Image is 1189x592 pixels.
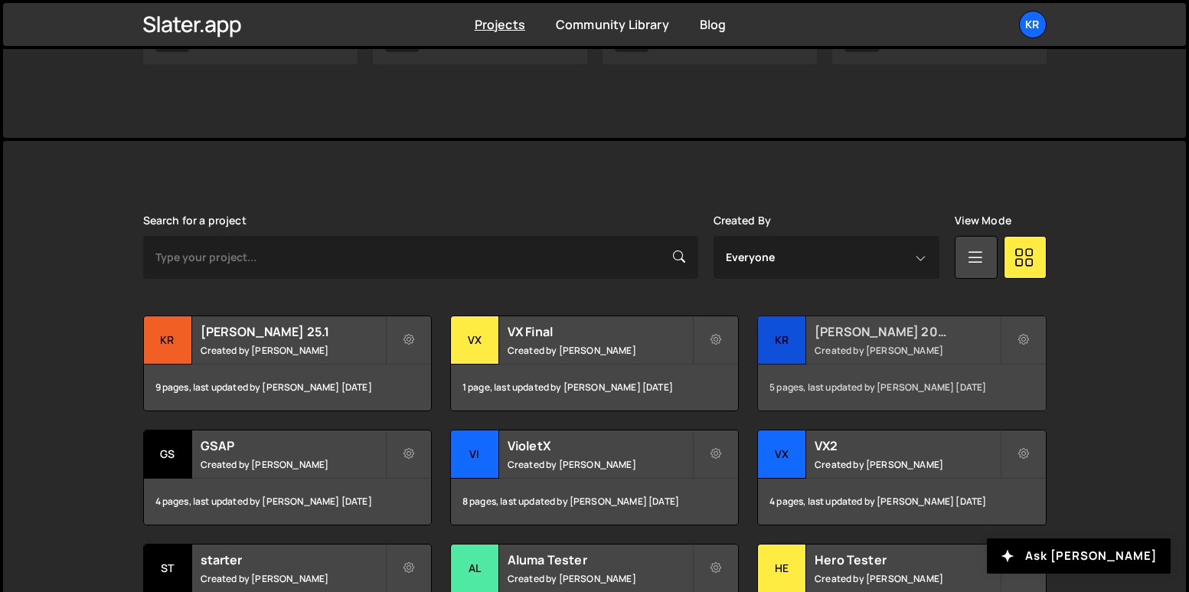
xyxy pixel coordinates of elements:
[894,38,968,50] p: 51
[143,214,247,227] label: Search for a project
[815,458,999,471] small: Created by [PERSON_NAME]
[508,458,692,471] small: Created by [PERSON_NAME]
[757,430,1046,525] a: VX VX2 Created by [PERSON_NAME] 4 pages, last updated by [PERSON_NAME] [DATE]
[508,344,692,357] small: Created by [PERSON_NAME]
[144,479,431,525] div: 4 pages, last updated by [PERSON_NAME] [DATE]
[955,214,1011,227] label: View Mode
[508,323,692,340] h2: VX Final
[815,572,999,585] small: Created by [PERSON_NAME]
[815,344,999,357] small: Created by [PERSON_NAME]
[750,38,778,50] span: 0 / 10
[451,479,738,525] div: 8 pages, last updated by [PERSON_NAME] [DATE]
[143,236,698,279] input: Type your project...
[508,572,692,585] small: Created by [PERSON_NAME]
[714,214,772,227] label: Created By
[556,16,669,33] a: Community Library
[204,38,268,50] p: VX Final
[450,316,739,411] a: VX VX Final Created by [PERSON_NAME] 1 page, last updated by [PERSON_NAME] [DATE]
[201,551,385,568] h2: starter
[815,437,999,454] h2: VX2
[758,430,806,479] div: VX
[201,572,385,585] small: Created by [PERSON_NAME]
[987,538,1171,574] button: Ask [PERSON_NAME]
[700,16,727,33] a: Blog
[508,551,692,568] h2: Aluma Tester
[201,458,385,471] small: Created by [PERSON_NAME]
[815,551,999,568] h2: Hero Tester
[144,365,431,410] div: 9 pages, last updated by [PERSON_NAME] [DATE]
[143,316,432,411] a: Kr [PERSON_NAME] 25.1 Created by [PERSON_NAME] 9 pages, last updated by [PERSON_NAME] [DATE]
[451,430,499,479] div: Vi
[201,344,385,357] small: Created by [PERSON_NAME]
[451,365,738,410] div: 1 page, last updated by [PERSON_NAME] [DATE]
[201,323,385,340] h2: [PERSON_NAME] 25.1
[451,316,499,365] div: VX
[757,316,1046,411] a: Kr [PERSON_NAME] 2025.4 Created by [PERSON_NAME] 5 pages, last updated by [PERSON_NAME] [DATE]
[508,437,692,454] h2: VioletX
[434,38,495,50] p: #10032830
[144,316,192,365] div: Kr
[144,430,192,479] div: GS
[475,16,525,33] a: Projects
[143,430,432,525] a: GS GSAP Created by [PERSON_NAME] 4 pages, last updated by [PERSON_NAME] [DATE]
[450,430,739,525] a: Vi VioletX Created by [PERSON_NAME] 8 pages, last updated by [PERSON_NAME] [DATE]
[758,479,1045,525] div: 4 pages, last updated by [PERSON_NAME] [DATE]
[1019,11,1047,38] a: Kr
[758,365,1045,410] div: 5 pages, last updated by [PERSON_NAME] [DATE]
[815,323,999,340] h2: [PERSON_NAME] 2025.4
[201,437,385,454] h2: GSAP
[758,316,806,365] div: Kr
